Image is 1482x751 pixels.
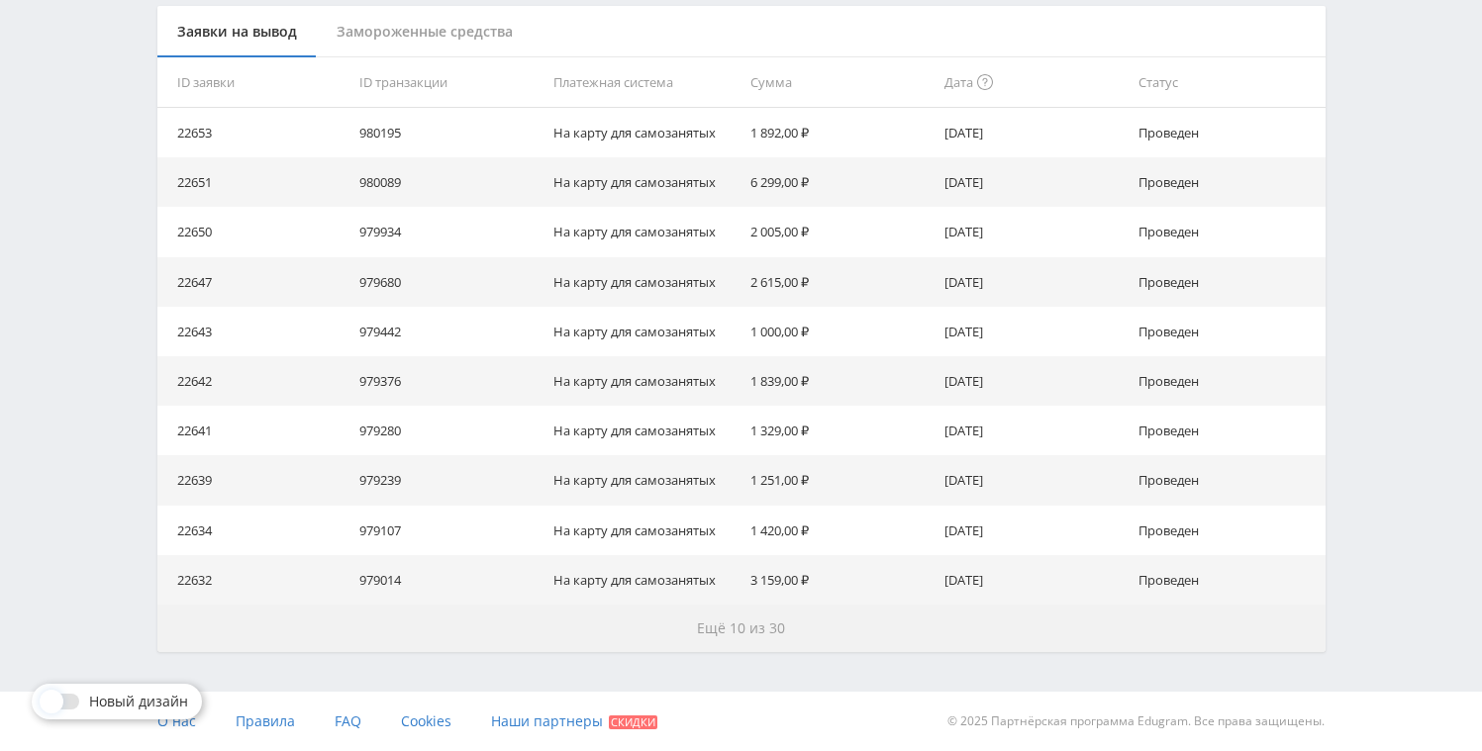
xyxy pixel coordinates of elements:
td: 1 839,00 ₽ [742,356,937,406]
td: 979107 [351,506,545,555]
td: Проведен [1131,406,1325,455]
a: О нас [157,692,196,751]
td: Проведен [1131,555,1325,605]
td: На карту для самозанятых [545,455,742,505]
td: [DATE] [937,207,1131,256]
td: 22632 [157,555,351,605]
th: Платежная система [545,57,742,108]
a: Cookies [401,692,451,751]
td: [DATE] [937,455,1131,505]
td: 22650 [157,207,351,256]
a: Наши партнеры Скидки [491,692,657,751]
th: Дата [937,57,1131,108]
td: 22641 [157,406,351,455]
span: Новый дизайн [89,694,188,709]
td: Проведен [1131,356,1325,406]
td: На карту для самозанятых [545,307,742,356]
td: [DATE] [937,307,1131,356]
td: [DATE] [937,157,1131,207]
td: 2 615,00 ₽ [742,257,937,307]
span: Наши партнеры [491,711,603,730]
th: Сумма [742,57,937,108]
td: На карту для самозанятых [545,108,742,157]
td: 979680 [351,257,545,307]
span: Ещё 10 из 30 [697,618,785,637]
td: 22651 [157,157,351,207]
th: ID транзакции [351,57,545,108]
td: 979376 [351,356,545,406]
td: 22653 [157,108,351,157]
td: 22643 [157,307,351,356]
td: 1 329,00 ₽ [742,406,937,455]
td: На карту для самозанятых [545,207,742,256]
div: © 2025 Партнёрская программа Edugram. Все права защищены. [750,692,1325,751]
button: Ещё 10 из 30 [157,605,1326,652]
td: 979934 [351,207,545,256]
th: ID заявки [157,57,351,108]
td: 979239 [351,455,545,505]
td: 1 251,00 ₽ [742,455,937,505]
td: На карту для самозанятых [545,506,742,555]
td: На карту для самозанятых [545,406,742,455]
div: Заявки на вывод [157,6,317,58]
td: Проведен [1131,157,1325,207]
td: 22642 [157,356,351,406]
th: Статус [1131,57,1325,108]
td: 1 420,00 ₽ [742,506,937,555]
td: 22647 [157,257,351,307]
td: 2 005,00 ₽ [742,207,937,256]
div: Замороженные средства [317,6,533,58]
span: FAQ [335,711,361,730]
td: [DATE] [937,506,1131,555]
td: [DATE] [937,108,1131,157]
td: Проведен [1131,108,1325,157]
td: 6 299,00 ₽ [742,157,937,207]
td: На карту для самозанятых [545,257,742,307]
td: [DATE] [937,406,1131,455]
td: Проведен [1131,455,1325,505]
td: 1 892,00 ₽ [742,108,937,157]
span: Cookies [401,711,451,730]
a: FAQ [335,692,361,751]
td: 1 000,00 ₽ [742,307,937,356]
td: 980089 [351,157,545,207]
td: Проведен [1131,307,1325,356]
td: 22639 [157,455,351,505]
td: На карту для самозанятых [545,356,742,406]
span: О нас [157,711,196,730]
td: 979280 [351,406,545,455]
td: 980195 [351,108,545,157]
td: 22634 [157,506,351,555]
td: Проведен [1131,506,1325,555]
td: 979442 [351,307,545,356]
td: Проведен [1131,207,1325,256]
td: 979014 [351,555,545,605]
td: [DATE] [937,257,1131,307]
td: На карту для самозанятых [545,555,742,605]
td: [DATE] [937,555,1131,605]
td: Проведен [1131,257,1325,307]
td: [DATE] [937,356,1131,406]
span: Скидки [609,715,657,729]
span: Правила [236,711,295,730]
td: 3 159,00 ₽ [742,555,937,605]
a: Правила [236,692,295,751]
td: На карту для самозанятых [545,157,742,207]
